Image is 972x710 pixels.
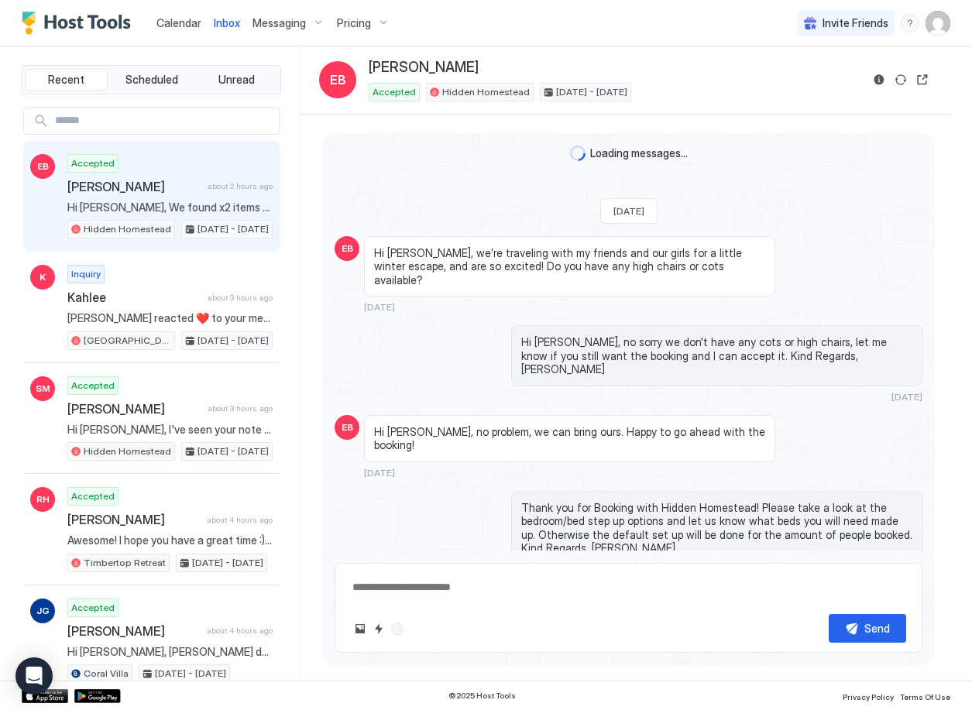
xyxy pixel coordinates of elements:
span: Pricing [337,16,371,30]
span: Terms Of Use [900,692,950,701]
span: [DATE] - [DATE] [155,667,226,681]
input: Input Field [49,108,279,134]
span: about 4 hours ago [207,515,273,525]
button: Upload image [351,619,369,638]
div: Open Intercom Messenger [15,657,53,695]
button: Reservation information [870,70,888,89]
a: Google Play Store [74,689,121,703]
span: Inquiry [71,267,101,281]
span: Hi [PERSON_NAME], I've seen your note re noises on the deck at night, could it have been a possum... [67,423,273,437]
button: Sync reservation [891,70,910,89]
span: [PERSON_NAME] [67,179,201,194]
span: Unread [218,73,255,87]
span: Accepted [71,379,115,393]
div: tab-group [22,65,281,94]
button: Unread [195,69,277,91]
button: Quick reply [369,619,388,638]
span: EB [342,420,353,434]
span: EB [37,159,49,173]
span: Messaging [252,16,306,30]
a: Host Tools Logo [22,12,138,35]
span: about 3 hours ago [208,293,273,303]
a: Inbox [214,15,240,31]
span: Hi [PERSON_NAME], We found x2 items of lost property at [GEOGRAPHIC_DATA] that may have been left... [67,201,273,214]
span: [PERSON_NAME] [67,623,201,639]
span: [DATE] [364,467,395,478]
span: Awesome! I hope you have a great time :) Kind Regards, [PERSON_NAME] [67,533,273,547]
span: Hi [PERSON_NAME], [PERSON_NAME] doesn't have a yard, it has a balcony. Kind Regards, [PERSON_NAME] [67,645,273,659]
span: Coral Villa [84,667,129,681]
span: Hidden Homestead [442,85,530,99]
span: Privacy Policy [843,692,894,701]
span: [GEOGRAPHIC_DATA] [84,334,171,348]
span: Calendar [156,16,201,29]
span: Scheduled [125,73,178,87]
button: Recent [26,69,108,91]
span: [DATE] [613,205,644,217]
div: User profile [926,11,950,36]
span: about 3 hours ago [208,403,273,413]
span: about 4 hours ago [207,626,273,636]
a: Privacy Policy [843,688,894,704]
span: [DATE] [891,391,922,403]
div: Send [864,620,890,636]
span: Thank you for Booking with Hidden Homestead! Please take a look at the bedroom/bed step up option... [521,501,912,555]
span: [DATE] - [DATE] [556,85,627,99]
div: menu [901,14,919,33]
span: Accepted [373,85,416,99]
span: EB [342,242,353,256]
span: [DATE] - [DATE] [197,222,269,236]
span: Inbox [214,16,240,29]
span: [PERSON_NAME] reacted ❤️ to your message "Hi [PERSON_NAME], no worries if its just you two stayin... [67,311,273,325]
span: Hi [PERSON_NAME], no sorry we don't have any cots or high chairs, let me know if you still want t... [521,335,912,376]
span: [DATE] - [DATE] [197,334,269,348]
span: [PERSON_NAME] [67,401,201,417]
span: SM [36,382,50,396]
span: [DATE] - [DATE] [197,444,269,458]
span: EB [330,70,346,89]
span: Accepted [71,601,115,615]
span: Hi [PERSON_NAME], no problem, we can bring ours. Happy to go ahead with the booking! [374,425,765,452]
a: Calendar [156,15,201,31]
span: Recent [48,73,84,87]
div: loading [570,146,586,161]
span: Invite Friends [823,16,888,30]
span: Accepted [71,489,115,503]
button: Send [829,614,906,643]
span: [PERSON_NAME] [369,59,479,77]
span: JG [36,604,50,618]
span: [PERSON_NAME] [67,512,201,527]
span: [DATE] [364,301,395,313]
span: Hidden Homestead [84,444,171,458]
span: Accepted [71,156,115,170]
a: App Store [22,689,68,703]
span: Loading messages... [590,146,688,160]
span: [DATE] - [DATE] [192,556,263,570]
span: Hidden Homestead [84,222,171,236]
span: © 2025 Host Tools [448,691,516,701]
button: Open reservation [913,70,932,89]
span: about 2 hours ago [208,181,273,191]
span: Hi [PERSON_NAME], we’re traveling with my friends and our girls for a little winter escape, and a... [374,246,765,287]
span: Timbertop Retreat [84,556,166,570]
span: K [39,270,46,284]
span: Kahlee [67,290,201,305]
button: Scheduled [111,69,193,91]
a: Terms Of Use [900,688,950,704]
span: RH [36,492,50,506]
